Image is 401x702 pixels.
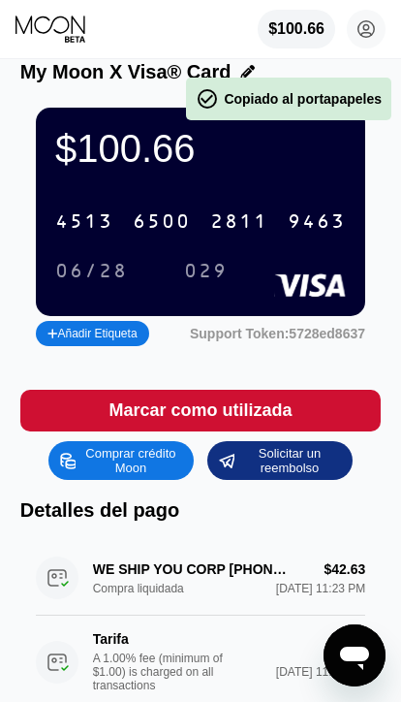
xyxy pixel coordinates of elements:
div: Añadir Etiqueta [36,321,149,346]
div: 6500 [133,211,191,234]
iframe: Botón para iniciar la ventana de mensajería, conversación en curso [324,624,386,686]
div: 4513 [55,211,113,234]
div: Support Token: 5728ed8637 [190,326,365,341]
span:  [196,87,219,111]
div: 9463 [288,211,346,234]
div: Marcar como utilizada [108,399,292,422]
div: 2811 [210,211,268,234]
div: Copiado al portapapeles [196,87,382,111]
div: 029 [170,255,242,287]
div: $100.66 [258,10,335,48]
div: Solicitar un reembolso [207,441,353,480]
div: 029 [184,261,228,283]
div: Añadir Etiqueta [47,327,138,340]
div: Comprar crédito Moon [48,441,194,480]
div: $100.66 [268,20,324,38]
div: 06/28 [55,261,128,283]
div: 06/28 [41,255,142,287]
div: [DATE] 11:23 PM [276,665,365,679]
div: Marcar como utilizada [20,390,382,431]
div: Tarifa [93,631,287,647]
div: Comprar crédito Moon [77,445,184,476]
div: Solicitar un reembolso [236,445,343,476]
div: $100.66 [55,127,346,171]
div: Support Token:5728ed8637 [190,326,365,341]
div: Detalles del pago [20,499,382,522]
div: My Moon X Visa® Card [20,61,231,83]
div: 4513650028119463 [44,202,357,241]
div: A 1.00% fee (minimum of $1.00) is charged on all transactions [93,652,238,692]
